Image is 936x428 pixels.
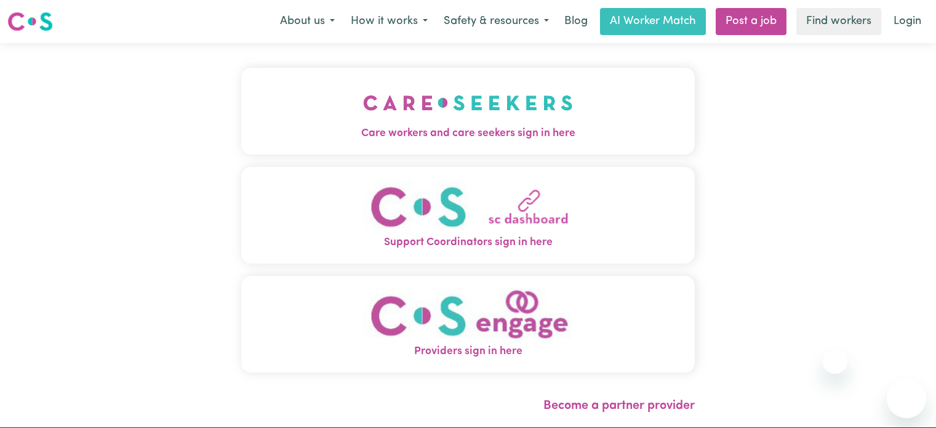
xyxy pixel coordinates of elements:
span: Providers sign in here [241,344,695,360]
span: Care workers and care seekers sign in here [241,126,695,142]
a: Careseekers logo [7,7,53,36]
iframe: Close message [823,349,847,374]
span: Support Coordinators sign in here [241,235,695,251]
button: About us [272,9,343,34]
button: Safety & resources [436,9,557,34]
img: Careseekers logo [7,10,53,33]
a: Find workers [796,8,881,35]
button: Providers sign in here [241,275,695,372]
a: Post a job [716,8,786,35]
button: How it works [343,9,436,34]
button: Support Coordinators sign in here [241,166,695,263]
button: Care workers and care seekers sign in here [241,68,695,154]
a: Login [886,8,929,35]
a: AI Worker Match [600,8,706,35]
a: Become a partner provider [543,400,695,412]
iframe: Button to launch messaging window [887,379,926,418]
a: Blog [557,8,595,35]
